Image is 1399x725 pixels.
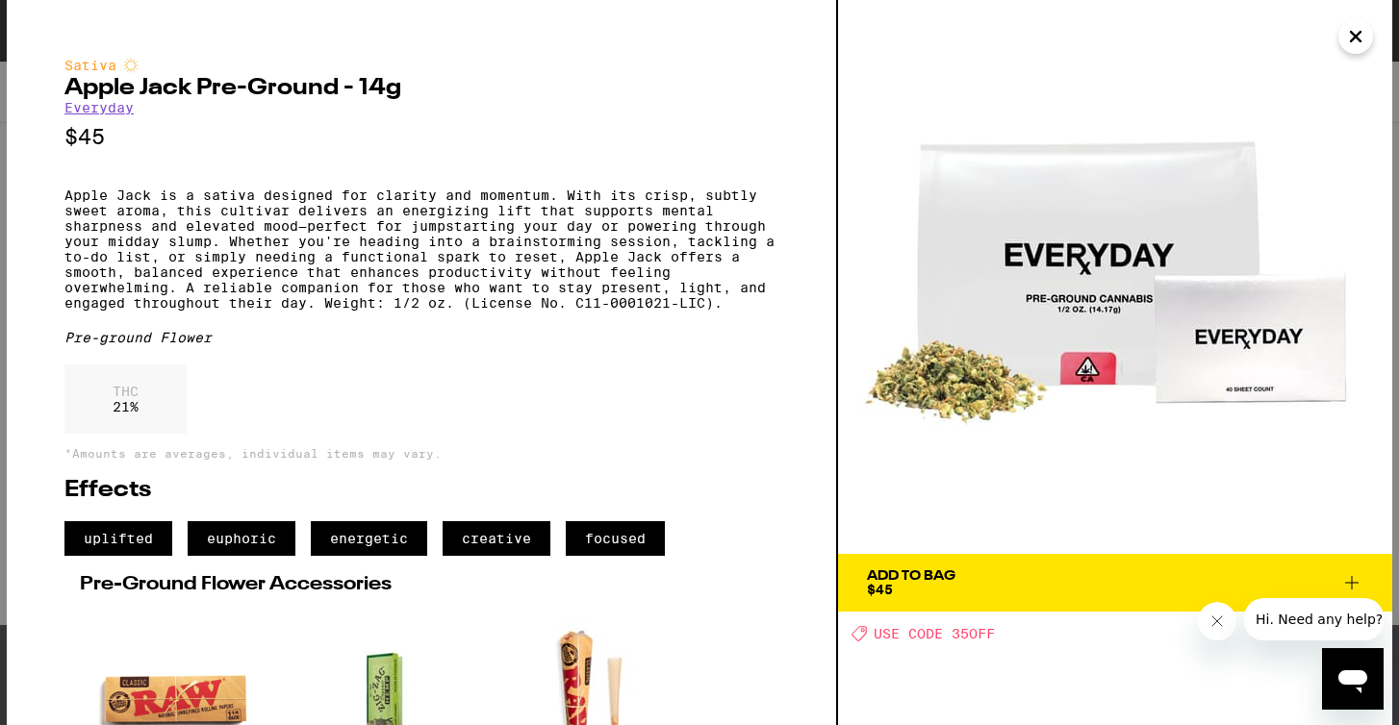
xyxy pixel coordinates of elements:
[64,187,778,311] p: Apple Jack is a sativa designed for clarity and momentum. With its crisp, subtly sweet aroma, thi...
[443,521,550,556] span: creative
[64,364,187,434] div: 21 %
[1198,602,1236,640] iframe: Close message
[64,479,778,502] h2: Effects
[1338,19,1373,54] button: Close
[1322,648,1384,710] iframe: Button to launch messaging window
[64,125,778,149] p: $45
[1244,598,1384,640] iframe: Message from company
[838,554,1392,612] button: Add To Bag$45
[867,569,955,583] div: Add To Bag
[64,77,778,100] h2: Apple Jack Pre-Ground - 14g
[874,626,995,641] span: USE CODE 35OFF
[64,447,778,460] p: *Amounts are averages, individual items may vary.
[123,58,139,73] img: sativaColor.svg
[113,384,139,399] p: THC
[566,521,665,556] span: focused
[311,521,427,556] span: energetic
[64,521,172,556] span: uplifted
[80,575,763,594] h2: Pre-Ground Flower Accessories
[64,100,134,115] a: Everyday
[64,58,778,73] div: Sativa
[188,521,295,556] span: euphoric
[64,330,778,345] div: Pre-ground Flower
[867,582,893,597] span: $45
